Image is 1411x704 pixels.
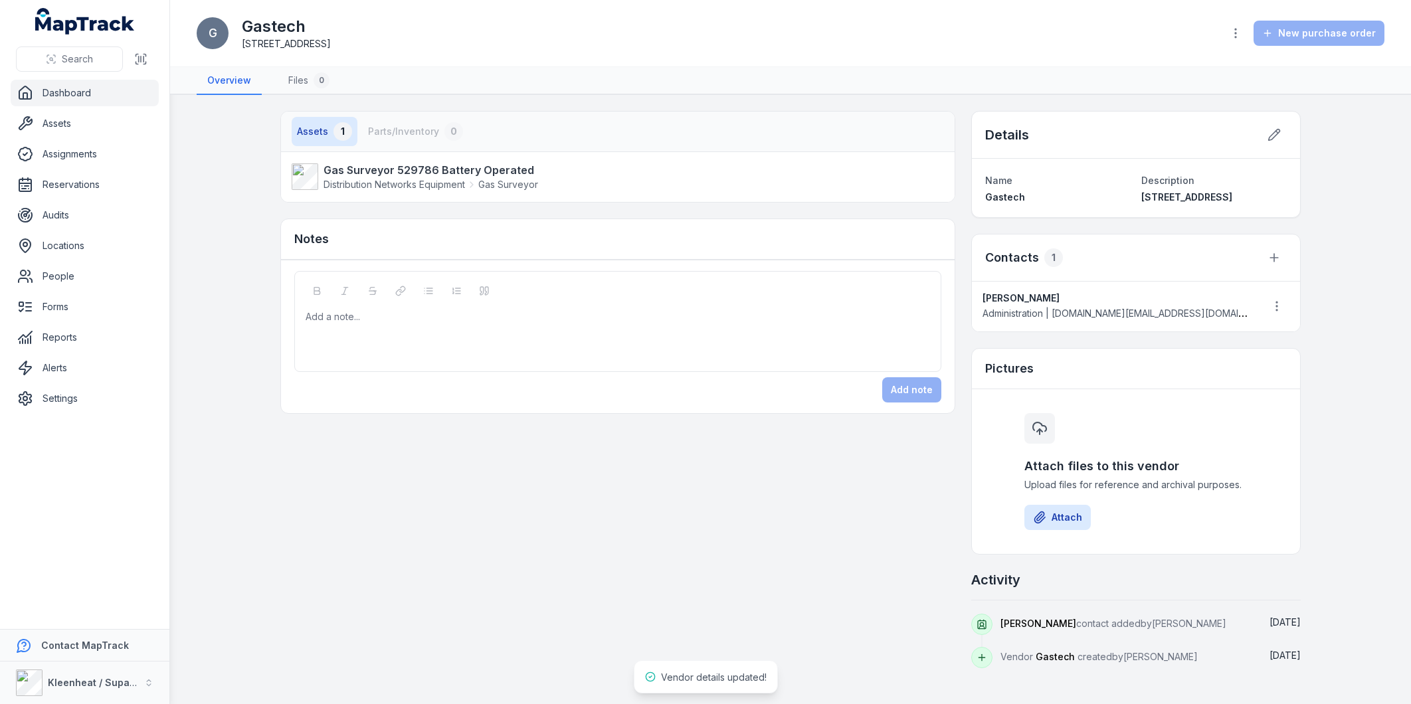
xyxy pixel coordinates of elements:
[1141,191,1232,203] span: [STREET_ADDRESS]
[11,80,159,106] a: Dashboard
[985,248,1039,267] h3: Contacts
[48,677,147,688] strong: Kleenheat / Supagas
[1024,478,1248,491] span: Upload files for reference and archival purposes.
[197,67,262,95] a: Overview
[1141,175,1194,186] span: Description
[209,24,217,43] span: G
[11,110,159,137] a: Assets
[1024,457,1248,476] h3: Attach files to this vendor
[1036,651,1075,662] span: Gastech
[292,162,944,191] a: Gas Surveyor 529786 Battery OperatedDistribution Networks EquipmentGas Surveyor
[1044,248,1063,267] div: 1
[661,671,767,683] span: Vendor details updated!
[242,37,331,50] span: 24 Baretta Road, Wangara 6065, Western Australia
[292,117,357,146] button: Assets1
[983,308,1335,319] span: Administration | [DOMAIN_NAME][EMAIL_ADDRESS][DOMAIN_NAME] | 6108 0000
[11,232,159,259] a: Locations
[324,178,465,191] span: Distribution Networks Equipment
[11,141,159,167] a: Assignments
[41,640,129,651] strong: Contact MapTrack
[1000,651,1198,662] span: Vendor created by [PERSON_NAME]
[985,126,1029,144] h2: Details
[242,16,331,37] h1: Gastech
[1270,650,1301,661] time: 09/09/2025, 8:43:24 pm
[11,171,159,198] a: Reservations
[478,178,538,191] span: Gas Surveyor
[985,359,1034,378] h3: Pictures
[985,175,1012,186] span: Name
[11,385,159,412] a: Settings
[1270,650,1301,661] span: [DATE]
[314,72,329,88] div: 0
[324,162,538,178] strong: Gas Surveyor 529786 Battery Operated
[971,571,1020,589] h2: Activity
[983,292,1251,305] strong: [PERSON_NAME]
[1000,618,1076,629] span: [PERSON_NAME]
[1000,618,1226,629] span: contact added by [PERSON_NAME]
[1270,616,1301,628] span: [DATE]
[985,191,1025,203] span: Gastech
[11,294,159,320] a: Forms
[278,67,340,95] a: Files0
[333,122,352,141] div: 1
[11,355,159,381] a: Alerts
[16,46,123,72] button: Search
[35,8,135,35] a: MapTrack
[1024,505,1091,530] button: Attach
[11,202,159,228] a: Audits
[62,52,93,66] span: Search
[11,324,159,351] a: Reports
[11,263,159,290] a: People
[294,230,329,248] h3: Notes
[1270,616,1301,628] time: 09/09/2025, 8:45:00 pm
